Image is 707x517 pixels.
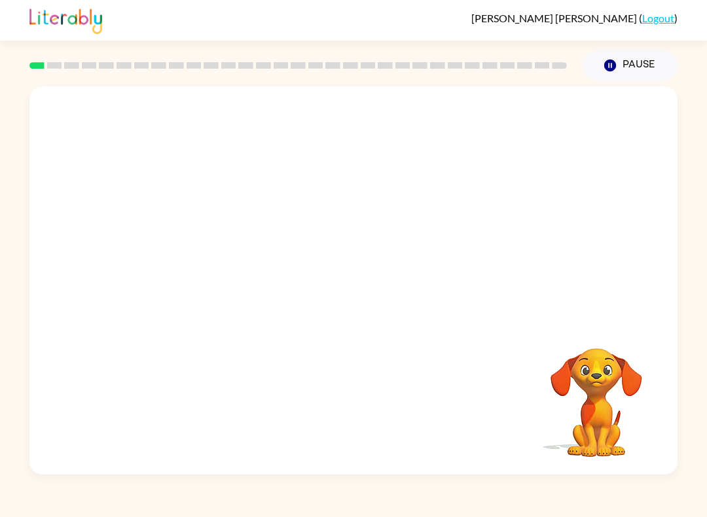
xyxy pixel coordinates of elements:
[583,50,678,80] button: Pause
[29,5,102,34] img: Literably
[471,12,678,24] div: ( )
[531,328,662,459] video: Your browser must support playing .mp4 files to use Literably. Please try using another browser.
[642,12,674,24] a: Logout
[471,12,639,24] span: [PERSON_NAME] [PERSON_NAME]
